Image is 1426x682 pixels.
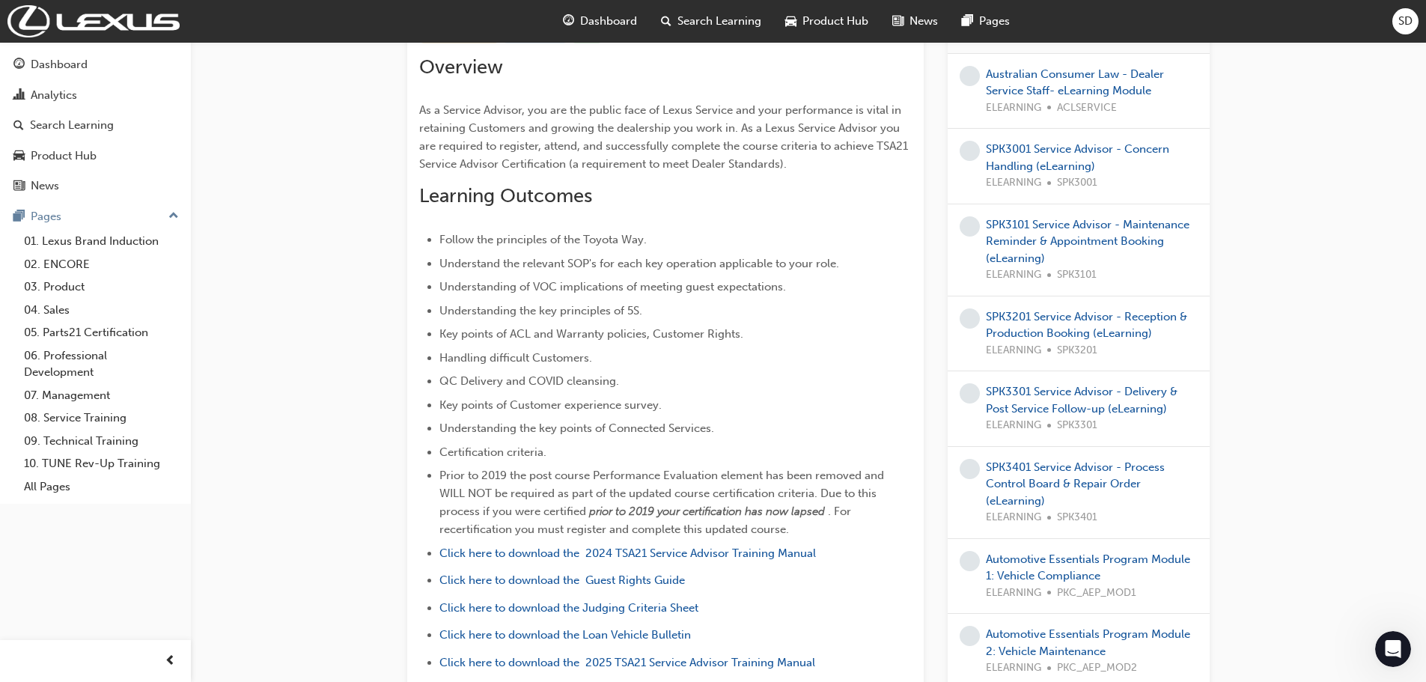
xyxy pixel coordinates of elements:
span: Pages [979,13,1010,30]
span: prior to 2019 your certification has now lapsed [589,505,825,518]
span: car-icon [785,12,796,31]
a: Dashboard [6,51,185,79]
span: ELEARNING [986,509,1041,526]
a: 02. ENCORE [18,253,185,276]
span: Tickets [231,505,268,515]
p: Hi Synchro 👋 [30,106,269,132]
a: 05. Parts21 Certification [18,321,185,344]
span: chart-icon [13,89,25,103]
a: News [6,172,185,200]
a: Click here to download the Guest Rights Guide [439,573,685,587]
span: Prior to 2019 the post course Performance Evaluation element has been removed and WILL NOT be req... [439,469,887,518]
span: Understanding the key points of Connected Services. [439,421,714,435]
span: car-icon [13,150,25,163]
p: How can we help? [30,132,269,157]
span: Dashboard [580,13,637,30]
a: 09. Technical Training [18,430,185,453]
a: Click here to download the 2024 TSA21 Service Advisor Training Manual [439,546,816,560]
a: SPK3101 Service Advisor - Maintenance Reminder & Appointment Booking (eLearning) [986,217,1189,264]
a: Click here to download the 2025 TSA21 Service Advisor Training Manual [439,656,815,669]
div: Analytics [31,87,77,104]
span: SPK3301 [1057,417,1097,434]
span: SPK3101 [1057,267,1097,284]
span: learningRecordVerb_NONE-icon [960,216,980,236]
a: pages-iconPages [950,6,1022,37]
iframe: Intercom live chat [1375,631,1411,667]
span: Overview [419,55,503,79]
span: Learning Outcomes [419,184,592,207]
span: learningRecordVerb_NONE-icon [960,141,980,161]
a: SPK3001 Service Advisor - Concern Handling (eLearning) [986,142,1169,173]
a: 06. Professional Development [18,344,185,384]
button: Tickets [200,467,299,527]
span: news-icon [13,180,25,193]
div: Search Learning [30,117,114,134]
span: Key points of ACL and Warranty policies, Customer Rights. [439,327,743,341]
span: search-icon [661,12,671,31]
span: learningRecordVerb_NONE-icon [960,308,980,328]
span: ELEARNING [986,341,1041,359]
div: Send us a messageWe typically reply in a few hours [15,176,284,233]
img: logo [30,28,159,52]
a: guage-iconDashboard [551,6,649,37]
div: Send us a message [31,189,250,204]
a: SPK3401 Service Advisor - Process Control Board & Repair Order (eLearning) [986,460,1165,507]
span: PKC_AEP_MOD1 [1057,584,1136,601]
span: ELEARNING [986,99,1041,116]
span: learningRecordVerb_NONE-icon [960,383,980,404]
span: pages-icon [962,12,973,31]
span: ELEARNING [986,660,1041,677]
span: guage-icon [563,12,574,31]
span: As a Service Advisor, you are the public face of Lexus Service and your performance is vital in r... [419,103,911,171]
span: ELEARNING [986,267,1041,284]
a: Australian Consumer Law - Dealer Service Staff- eLearning Module [986,67,1164,97]
span: Home [33,505,67,515]
button: Pages [6,203,185,231]
span: guage-icon [13,58,25,72]
a: Click here to download the Judging Criteria Sheet [439,601,698,615]
div: Product Hub [31,147,97,165]
a: 03. Product [18,275,185,299]
div: Profile image for Trak [204,24,234,54]
span: News [909,13,938,30]
a: Click here to download the Loan Vehicle Bulletin [439,628,691,642]
a: All Pages [18,475,185,499]
a: Automotive Essentials Program Module 2: Vehicle Maintenance [986,627,1190,658]
span: Key points of Customer experience survey. [439,398,662,412]
span: learningRecordVerb_NONE-icon [960,550,980,570]
a: 10. TUNE Rev-Up Training [18,452,185,475]
span: Understand the relevant SOP's for each key operation applicable to your role. [439,257,839,270]
span: QC Delivery and COVID cleansing. [439,374,619,388]
span: SD [1398,13,1413,30]
a: 01. Lexus Brand Induction [18,230,185,253]
a: 04. Sales [18,299,185,322]
a: SPK3201 Service Advisor - Reception & Production Booking (eLearning) [986,309,1187,340]
span: ELEARNING [986,584,1041,601]
img: Trak [7,5,180,37]
div: Pages [31,208,61,225]
a: 07. Management [18,384,185,407]
span: Product Hub [802,13,868,30]
a: Search Learning [6,112,185,139]
span: SPK3201 [1057,341,1097,359]
span: Search Learning [677,13,761,30]
a: Product Hub [6,142,185,170]
span: Understanding the key principles of 5S. [439,304,642,317]
span: prev-icon [165,652,176,671]
span: ELEARNING [986,417,1041,434]
span: ACLSERVICE [1057,99,1117,116]
span: up-icon [168,207,179,226]
span: Certification criteria. [439,445,546,459]
a: SPK3301 Service Advisor - Delivery & Post Service Follow-up (eLearning) [986,385,1177,415]
a: car-iconProduct Hub [773,6,880,37]
span: Understanding of VOC implications of meeting guest expectations. [439,280,786,293]
button: DashboardAnalyticsSearch LearningProduct HubNews [6,48,185,203]
a: search-iconSearch Learning [649,6,773,37]
div: We typically reply in a few hours [31,204,250,220]
a: 08. Service Training [18,407,185,430]
a: Automotive Essentials Program Module 1: Vehicle Compliance [986,552,1190,582]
